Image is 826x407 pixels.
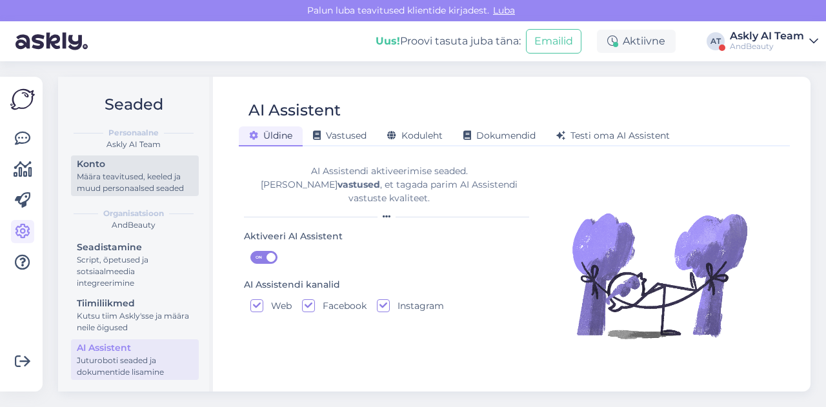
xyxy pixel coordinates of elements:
a: TiimiliikmedKutsu tiim Askly'sse ja määra neile õigused [71,295,199,335]
div: AI Assistendi aktiveerimise seaded. [PERSON_NAME] , et tagada parim AI Assistendi vastuste kvalit... [244,164,534,205]
b: vastused [337,179,380,190]
span: Luba [489,5,519,16]
span: Vastused [313,130,367,141]
div: AndBeauty [68,219,199,231]
label: Facebook [315,299,367,312]
span: Üldine [249,130,292,141]
div: Script, õpetused ja sotsiaalmeedia integreerimine [77,254,193,289]
div: Aktiivne [597,30,676,53]
div: Kutsu tiim Askly'sse ja määra neile õigused [77,310,193,333]
b: Uus! [376,35,400,47]
label: Instagram [390,299,444,312]
img: Illustration [569,185,750,366]
span: Dokumendid [463,130,536,141]
div: Juturoboti seaded ja dokumentide lisamine [77,355,193,378]
div: AT [707,32,725,50]
div: AI Assistent [248,98,341,123]
a: Askly AI TeamAndBeauty [730,31,818,52]
div: Määra teavitused, keeled ja muud personaalsed seaded [77,171,193,194]
span: Koduleht [387,130,443,141]
span: ON [251,252,267,263]
h2: Seaded [68,92,199,117]
div: AndBeauty [730,41,804,52]
div: Askly AI Team [730,31,804,41]
div: Konto [77,157,193,171]
div: AI Assistent [77,341,193,355]
button: Emailid [526,29,581,54]
label: Web [263,299,292,312]
div: Tiimiliikmed [77,297,193,310]
b: Personaalne [108,127,159,139]
img: Askly Logo [10,87,35,112]
a: AI AssistentJuturoboti seaded ja dokumentide lisamine [71,339,199,380]
div: Proovi tasuta juba täna: [376,34,521,49]
a: SeadistamineScript, õpetused ja sotsiaalmeedia integreerimine [71,239,199,291]
div: Aktiveeri AI Assistent [244,230,343,244]
div: AI Assistendi kanalid [244,278,340,292]
a: KontoMäära teavitused, keeled ja muud personaalsed seaded [71,155,199,196]
div: Askly AI Team [68,139,199,150]
span: Testi oma AI Assistent [556,130,670,141]
div: Seadistamine [77,241,193,254]
b: Organisatsioon [103,208,164,219]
